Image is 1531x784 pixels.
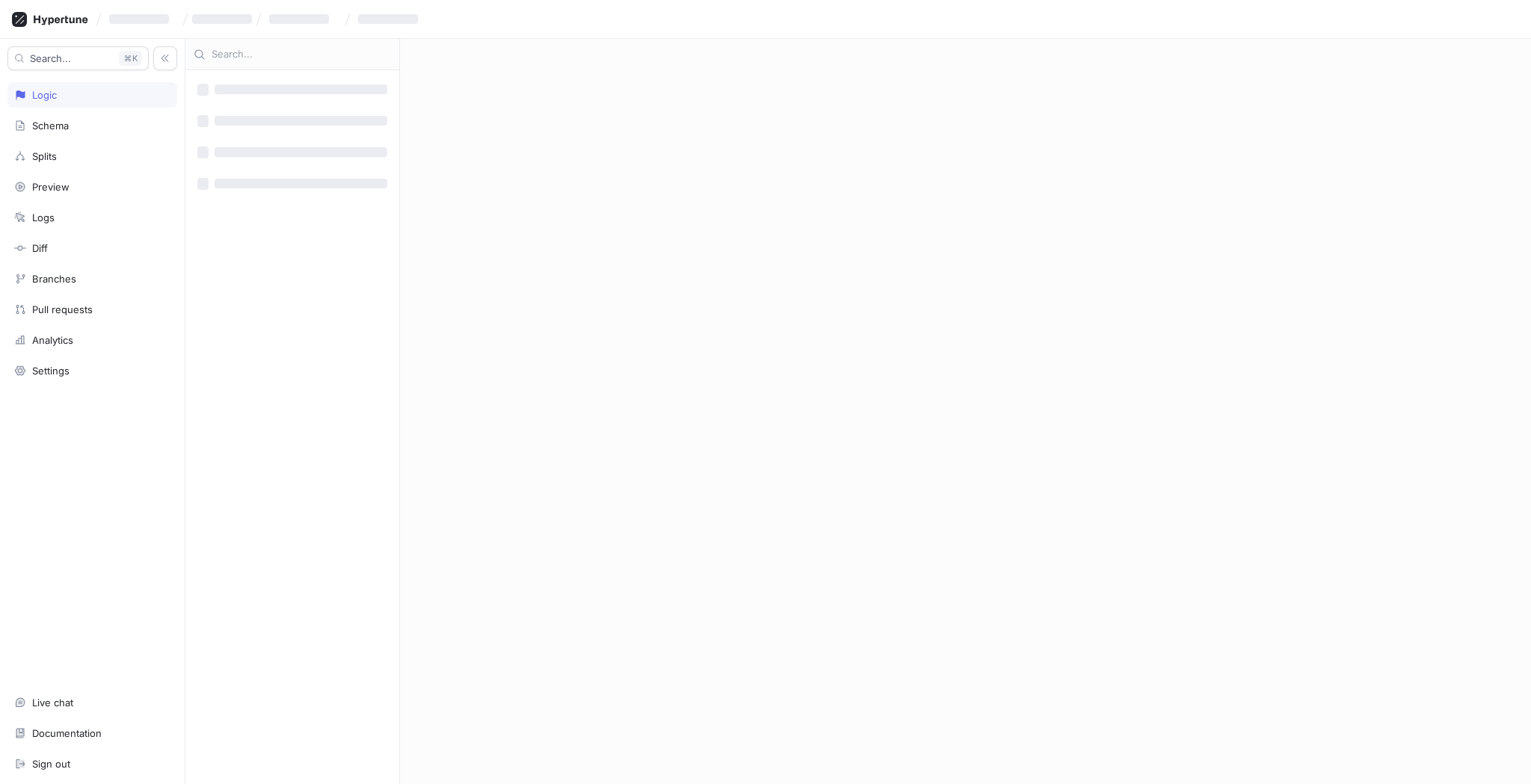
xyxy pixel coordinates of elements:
div: Branches [32,273,76,285]
div: K [119,51,142,66]
div: Settings [32,365,70,377]
span: ‌ [197,146,209,158]
div: Logic [32,89,57,101]
button: ‌ [263,7,341,31]
span: ‌ [197,178,209,190]
div: Live chat [32,697,73,709]
a: Documentation [7,720,177,746]
div: Preview [32,181,70,193]
div: Sign out [32,758,70,770]
input: Search... [212,47,391,62]
button: Search...K [7,46,149,70]
span: ‌ [269,14,329,24]
span: ‌ [215,179,387,188]
button: ‌ [352,7,430,31]
span: ‌ [215,84,387,94]
div: Splits [32,150,57,162]
div: Schema [32,120,69,132]
div: Analytics [32,334,73,346]
span: ‌ [215,147,387,157]
div: Documentation [32,727,102,739]
span: Search... [30,54,71,63]
span: ‌ [215,116,387,126]
span: ‌ [197,84,209,96]
span: ‌ [109,14,169,24]
span: ‌ [192,14,252,24]
div: Pull requests [32,303,93,315]
div: Diff [32,242,48,254]
button: ‌ [103,7,181,31]
span: ‌ [197,115,209,127]
span: ‌ [358,14,418,24]
div: Logs [32,212,55,223]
